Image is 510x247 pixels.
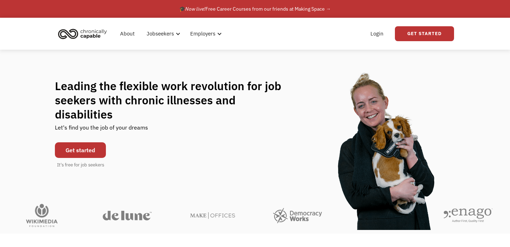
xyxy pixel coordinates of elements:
[55,121,148,139] div: Let's find you the job of your dreams
[142,22,182,45] div: Jobseekers
[179,5,331,13] div: 🎓 Free Career Courses from our friends at Making Space →
[395,26,454,41] a: Get Started
[186,22,224,45] div: Employers
[56,26,109,42] img: Chronically Capable logo
[185,6,205,12] em: Now live!
[116,22,139,45] a: About
[190,29,215,38] div: Employers
[57,161,104,169] div: It's free for job seekers
[55,79,295,121] h1: Leading the flexible work revolution for job seekers with chronic illnesses and disabilities
[366,22,388,45] a: Login
[55,142,106,158] a: Get started
[56,26,112,42] a: home
[147,29,174,38] div: Jobseekers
